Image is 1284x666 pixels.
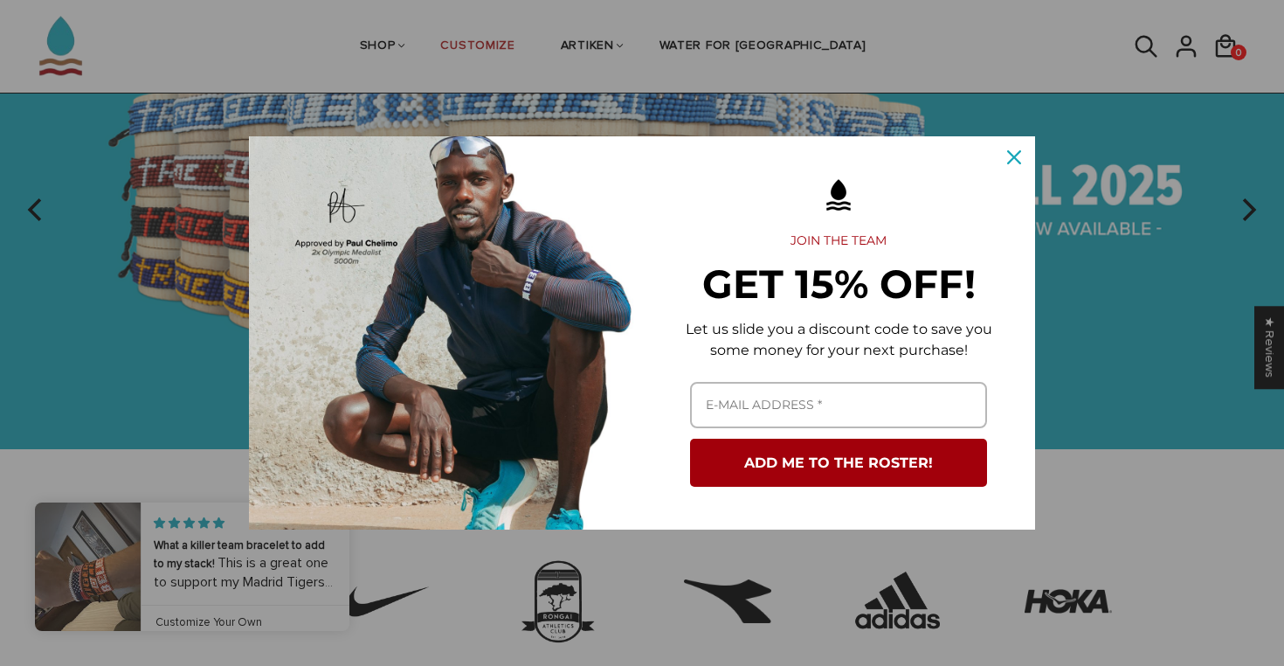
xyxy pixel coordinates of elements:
[670,233,1007,249] h2: JOIN THE TEAM
[690,439,987,487] button: ADD ME TO THE ROSTER!
[690,382,987,428] input: Email field
[670,319,1007,361] p: Let us slide you a discount code to save you some money for your next purchase!
[702,260,976,308] strong: GET 15% OFF!
[993,136,1035,178] button: Close
[1007,150,1021,164] svg: close icon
